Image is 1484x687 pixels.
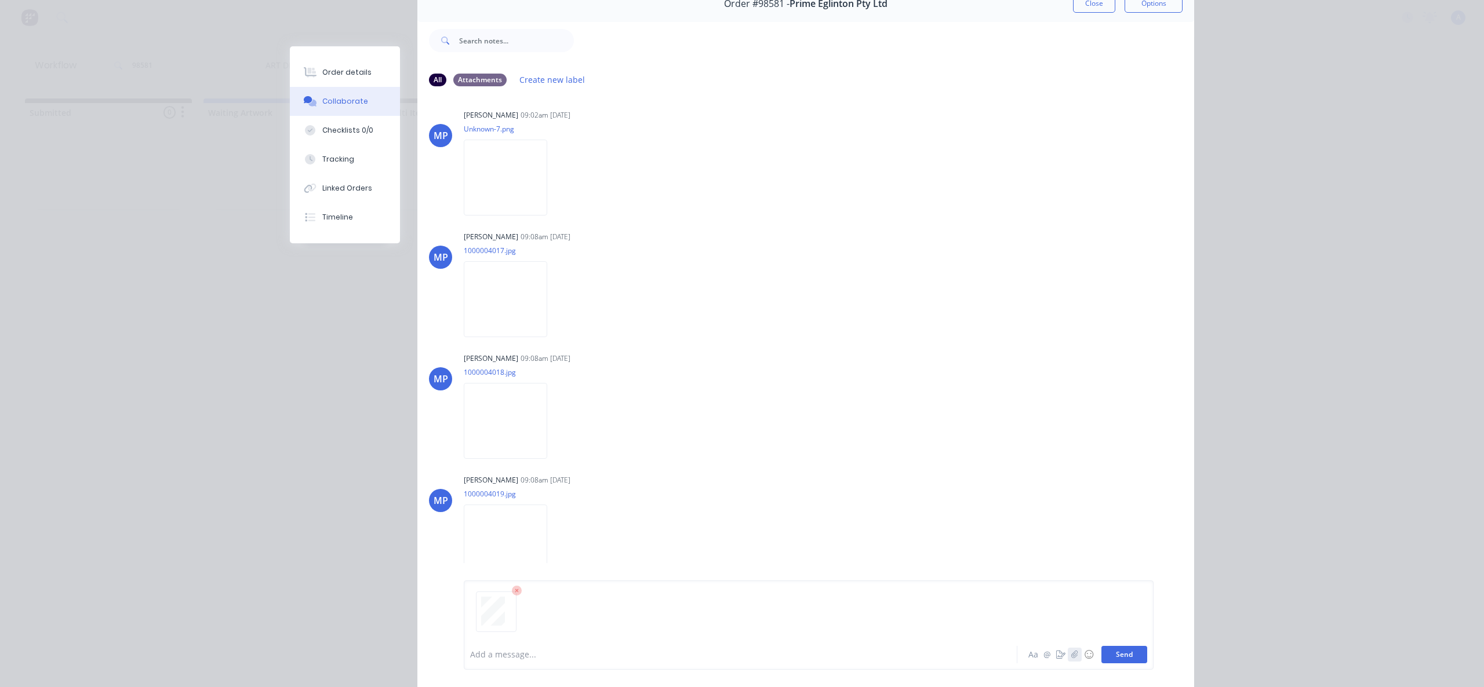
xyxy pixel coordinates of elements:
div: MP [434,372,448,386]
button: Send [1101,646,1147,663]
button: Linked Orders [290,174,400,203]
button: Timeline [290,203,400,232]
div: 09:08am [DATE] [521,475,570,485]
p: Unknown-7.png [464,124,559,134]
div: Attachments [453,74,507,86]
button: Collaborate [290,87,400,116]
button: Order details [290,58,400,87]
div: 09:02am [DATE] [521,110,570,120]
div: All [429,74,446,86]
p: 1000004018.jpg [464,367,559,377]
button: @ [1040,648,1054,662]
p: 1000004017.jpg [464,246,559,255]
div: 09:08am [DATE] [521,353,570,364]
button: Create new label [514,72,591,87]
div: 09:08am [DATE] [521,232,570,242]
div: Order details [322,67,372,78]
button: Tracking [290,145,400,174]
div: [PERSON_NAME] [464,353,518,364]
div: MP [434,129,448,142]
button: ☺ [1082,648,1096,662]
div: Linked Orders [322,183,372,193]
input: Search notes... [459,29,574,52]
button: Aa [1026,648,1040,662]
div: MP [434,494,448,507]
div: [PERSON_NAME] [464,232,518,242]
button: Checklists 0/0 [290,116,400,145]
div: [PERSON_NAME] [464,475,518,485]
div: Checklists 0/0 [322,125,373,136]
div: Timeline [322,212,353,222]
p: 1000004019.jpg [464,489,559,499]
div: Collaborate [322,96,368,107]
div: MP [434,250,448,264]
div: Tracking [322,154,354,165]
div: [PERSON_NAME] [464,110,518,120]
